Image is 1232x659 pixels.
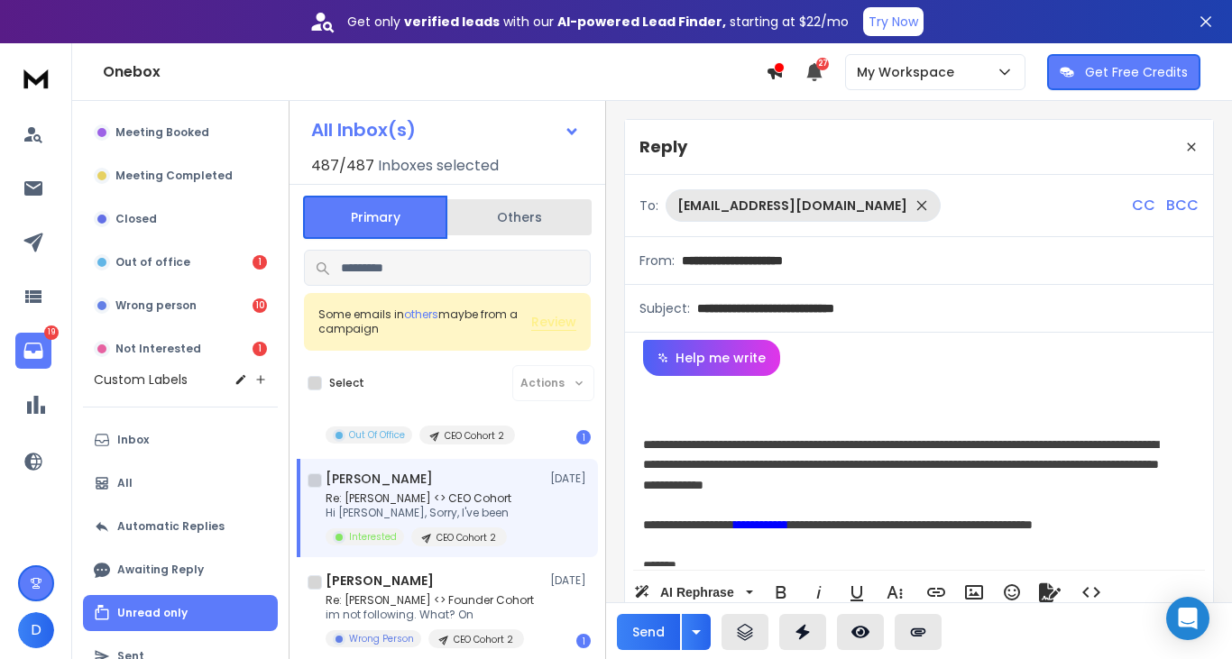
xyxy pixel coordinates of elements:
[857,63,961,81] p: My Workspace
[303,196,447,239] button: Primary
[83,508,278,545] button: Automatic Replies
[115,125,209,140] p: Meeting Booked
[253,298,267,313] div: 10
[869,13,918,31] p: Try Now
[18,612,54,648] button: D
[454,633,513,646] p: CEO Cohort 2
[576,634,591,648] div: 1
[326,470,433,488] h1: [PERSON_NAME]
[1166,195,1199,216] p: BCC
[639,252,675,270] p: From:
[115,169,233,183] p: Meeting Completed
[117,433,149,447] p: Inbox
[617,614,680,650] button: Send
[349,530,397,544] p: Interested
[326,506,511,520] p: Hi [PERSON_NAME], Sorry, I've been
[44,325,59,340] p: 19
[297,112,594,148] button: All Inbox(s)
[83,201,278,237] button: Closed
[995,574,1029,610] button: Emoticons
[550,573,591,588] p: [DATE]
[15,333,51,369] a: 19
[115,298,197,313] p: Wrong person
[1132,195,1155,216] p: CC
[117,563,204,577] p: Awaiting Reply
[83,114,278,151] button: Meeting Booked
[311,121,416,139] h1: All Inbox(s)
[576,430,591,444] div: 1
[253,255,267,270] div: 1
[639,134,687,160] p: Reply
[83,288,278,324] button: Wrong person10
[550,471,591,486] p: [DATE]
[639,197,658,215] p: To:
[404,307,438,322] span: others
[117,476,133,490] p: All
[1166,597,1209,640] div: Open Intercom Messenger
[378,155,499,177] h3: Inboxes selected
[557,13,726,31] strong: AI-powered Lead Finder,
[957,574,991,610] button: Insert Image (⌘P)
[117,606,188,620] p: Unread only
[311,155,374,177] span: 487 / 487
[253,342,267,356] div: 1
[816,58,829,70] span: 27
[326,572,434,590] h1: [PERSON_NAME]
[83,422,278,458] button: Inbox
[115,212,157,226] p: Closed
[840,574,874,610] button: Underline (⌘U)
[630,574,757,610] button: AI Rephrase
[1033,574,1067,610] button: Signature
[326,491,511,506] p: Re: [PERSON_NAME] <> CEO Cohort
[349,428,405,442] p: Out Of Office
[115,255,190,270] p: Out of office
[1085,63,1188,81] p: Get Free Credits
[764,574,798,610] button: Bold (⌘B)
[643,340,780,376] button: Help me write
[94,371,188,389] h3: Custom Labels
[83,552,278,588] button: Awaiting Reply
[18,61,54,95] img: logo
[802,574,836,610] button: Italic (⌘I)
[83,465,278,501] button: All
[437,531,496,545] p: CEO Cohort 2
[117,519,225,534] p: Automatic Replies
[103,61,766,83] h1: Onebox
[404,13,500,31] strong: verified leads
[445,429,504,443] p: CEO Cohort 2
[347,13,849,31] p: Get only with our starting at $22/mo
[83,331,278,367] button: Not Interested1
[326,608,534,622] p: im not following. What? On
[447,197,592,237] button: Others
[531,313,576,331] button: Review
[115,342,201,356] p: Not Interested
[1074,574,1108,610] button: Code View
[326,593,534,608] p: Re: [PERSON_NAME] <> Founder Cohort
[318,307,531,336] div: Some emails in maybe from a campaign
[83,244,278,280] button: Out of office1
[83,595,278,631] button: Unread only
[329,376,364,390] label: Select
[677,197,907,215] p: [EMAIL_ADDRESS][DOMAIN_NAME]
[863,7,924,36] button: Try Now
[878,574,912,610] button: More Text
[919,574,953,610] button: Insert Link (⌘K)
[1047,54,1200,90] button: Get Free Credits
[657,585,738,600] span: AI Rephrase
[639,299,690,317] p: Subject:
[83,158,278,194] button: Meeting Completed
[349,632,414,645] p: Wrong Person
